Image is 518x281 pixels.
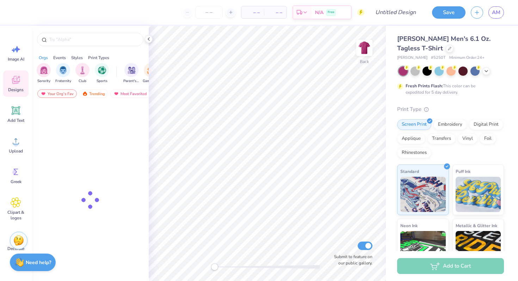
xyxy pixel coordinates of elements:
[110,89,150,98] div: Most Favorited
[113,91,119,96] img: most_fav.gif
[49,36,139,43] input: Try "Alpha"
[7,246,24,251] span: Decorate
[397,148,431,158] div: Rhinestones
[431,55,446,61] span: # 5250T
[397,105,504,113] div: Print Type
[37,89,77,98] div: Your Org's Fav
[55,63,71,84] button: filter button
[449,55,485,61] span: Minimum Order: 24 +
[8,56,24,62] span: Image AI
[123,79,140,84] span: Parent's Weekend
[143,63,159,84] div: filter for Game Day
[37,79,50,84] span: Sorority
[39,55,48,61] div: Orgs
[40,66,48,74] img: Sorority Image
[211,263,218,270] div: Accessibility label
[9,148,23,154] span: Upload
[400,231,446,266] img: Neon Ink
[458,133,477,144] div: Vinyl
[330,254,372,266] label: Submit to feature on our public gallery.
[360,58,369,65] div: Back
[397,35,491,52] span: [PERSON_NAME] Men's 6.1 Oz. Tagless T-Shirt
[246,9,260,16] span: – –
[488,6,504,19] a: AM
[71,55,83,61] div: Styles
[55,63,71,84] div: filter for Fraternity
[123,63,140,84] div: filter for Parent's Weekend
[456,222,497,229] span: Metallic & Glitter Ink
[82,91,88,96] img: trending.gif
[128,66,136,74] img: Parent's Weekend Image
[55,79,71,84] span: Fraternity
[37,63,51,84] button: filter button
[433,119,467,130] div: Embroidery
[400,168,419,175] span: Standard
[357,41,371,55] img: Back
[397,55,427,61] span: [PERSON_NAME]
[79,89,108,98] div: Trending
[143,79,159,84] span: Game Day
[427,133,456,144] div: Transfers
[75,63,90,84] div: filter for Club
[59,66,67,74] img: Fraternity Image
[480,133,496,144] div: Foil
[400,177,446,212] img: Standard
[41,91,46,96] img: most_fav.gif
[406,83,492,95] div: This color can be expedited for 5 day delivery.
[79,79,86,84] span: Club
[315,9,323,16] span: N/A
[456,177,501,212] img: Puff Ink
[95,63,109,84] div: filter for Sports
[328,10,334,15] span: Free
[123,63,140,84] button: filter button
[147,66,155,74] img: Game Day Image
[88,55,109,61] div: Print Types
[95,63,109,84] button: filter button
[75,63,90,84] button: filter button
[432,6,465,19] button: Save
[4,210,27,221] span: Clipart & logos
[397,133,425,144] div: Applique
[397,119,431,130] div: Screen Print
[469,119,503,130] div: Digital Print
[400,222,418,229] span: Neon Ink
[7,118,24,123] span: Add Text
[79,66,86,74] img: Club Image
[406,83,443,89] strong: Fresh Prints Flash:
[98,66,106,74] img: Sports Image
[456,231,501,266] img: Metallic & Glitter Ink
[8,87,24,93] span: Designs
[26,259,51,266] strong: Need help?
[195,6,223,19] input: – –
[97,79,107,84] span: Sports
[11,179,21,185] span: Greek
[492,8,500,17] span: AM
[53,55,66,61] div: Events
[370,5,421,19] input: Untitled Design
[143,63,159,84] button: filter button
[456,168,470,175] span: Puff Ink
[268,9,282,16] span: – –
[37,63,51,84] div: filter for Sorority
